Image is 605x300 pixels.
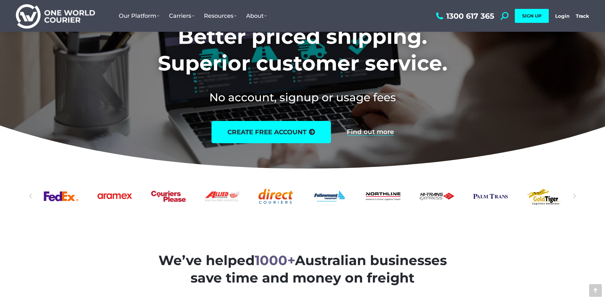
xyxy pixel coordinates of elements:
[114,6,164,26] a: Our Platform
[44,185,561,207] div: Slides
[366,185,400,207] a: Northline logo
[97,185,132,207] a: Aramex_logo
[119,12,159,19] span: Our Platform
[473,185,508,207] div: 13 / 25
[151,185,186,207] div: 7 / 25
[420,185,454,207] div: 12 / 25
[16,3,95,29] img: One World Courier
[555,13,569,19] a: Login
[241,6,272,26] a: About
[205,185,239,207] div: 8 / 25
[44,185,78,207] div: 5 / 25
[527,185,561,207] a: gb
[576,13,589,19] a: Track
[473,185,508,207] a: Palm-Trans-logo_x2-1
[199,6,241,26] a: Resources
[204,12,237,19] span: Resources
[522,13,541,19] span: SIGN UP
[527,185,561,207] div: 14 / 25
[104,90,501,105] h2: No account, signup or usage fees
[246,12,267,19] span: About
[434,12,494,20] a: 1300 617 365
[420,185,454,207] a: Hi-Trans_logo
[259,185,293,207] div: 9 / 25
[366,185,400,207] div: 11 / 25
[259,185,293,207] a: Direct Couriers logo
[347,129,394,136] a: Find out more
[212,121,331,143] a: create free account
[44,185,78,207] a: FedEx logo
[151,185,186,207] a: Couriers Please logo
[515,9,549,23] a: SIGN UP
[312,185,347,207] div: 10 / 25
[145,252,461,286] h2: We’ve helped Australian businesses save time and money on freight
[164,6,199,26] a: Carriers
[205,185,239,207] a: Allied Express logo
[169,12,194,19] span: Carriers
[255,252,295,269] span: 1000+
[312,185,347,207] a: Followmont transoirt web logo
[97,185,132,207] div: 6 / 25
